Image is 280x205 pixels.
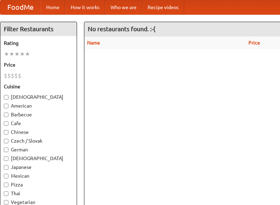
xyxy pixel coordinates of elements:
input: German [4,148,8,152]
a: How it works [65,0,105,14]
input: [DEMOGRAPHIC_DATA] [4,95,8,100]
li: ★ [9,50,14,58]
input: Mexican [4,174,8,178]
li: ★ [4,50,9,58]
label: Japanese [4,164,73,171]
label: [DEMOGRAPHIC_DATA] [4,155,73,162]
h5: Rating [4,40,73,47]
input: Cafe [4,121,8,126]
li: ★ [25,50,30,58]
h5: Price [4,61,73,68]
a: FoodMe [0,0,41,14]
a: Name [87,40,100,46]
label: Chinese [4,129,73,136]
label: Thai [4,190,73,197]
input: Barbecue [4,112,8,117]
label: American [4,102,73,109]
input: American [4,104,8,108]
input: Japanese [4,165,8,170]
a: Price [248,40,260,46]
li: ★ [20,50,25,58]
label: German [4,146,73,153]
a: Recipe videos [142,0,184,14]
label: Cafe [4,120,73,127]
label: Barbecue [4,111,73,118]
input: Thai [4,191,8,196]
input: Pizza [4,183,8,187]
li: $ [7,72,11,80]
li: ★ [14,50,20,58]
li: $ [14,72,18,80]
a: Home [41,0,65,14]
li: $ [4,72,7,80]
a: Who we are [105,0,142,14]
label: Czech / Slovak [4,137,73,144]
h5: Cuisine [4,83,73,90]
li: $ [18,72,21,80]
label: [DEMOGRAPHIC_DATA] [4,94,73,101]
ng-pluralize: No restaurants found. :-( [88,26,155,32]
label: Mexican [4,172,73,179]
input: Chinese [4,130,8,135]
input: [DEMOGRAPHIC_DATA] [4,156,8,161]
h4: Filter Restaurants [0,22,77,36]
li: $ [11,72,14,80]
input: Vegetarian [4,200,8,205]
input: Czech / Slovak [4,139,8,143]
label: Pizza [4,181,73,188]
